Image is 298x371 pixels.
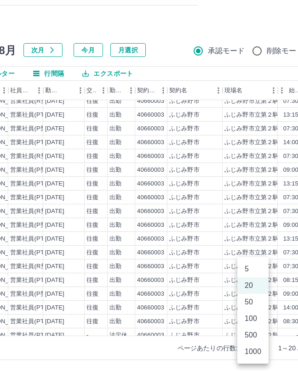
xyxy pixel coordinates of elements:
li: 100 [237,310,269,327]
li: 500 [237,327,269,343]
li: 1000 [237,343,269,360]
li: 50 [237,294,269,310]
li: 20 [237,277,269,294]
li: 5 [237,261,269,277]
